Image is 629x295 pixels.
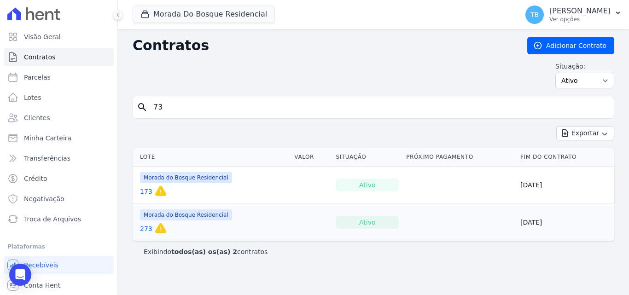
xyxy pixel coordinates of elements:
button: Exportar [556,126,614,140]
span: Contratos [24,52,55,62]
span: Conta Hent [24,281,60,290]
i: search [137,102,148,113]
div: Ativo [336,179,399,191]
span: Morada do Bosque Residencial [140,209,232,220]
td: [DATE] [517,204,614,241]
b: todos(as) os(as) 2 [171,248,237,255]
a: Troca de Arquivos [4,210,114,228]
th: Próximo Pagamento [402,148,517,167]
span: Troca de Arquivos [24,214,81,224]
a: Conta Hent [4,276,114,295]
span: Lotes [24,93,41,102]
span: Transferências [24,154,70,163]
div: Open Intercom Messenger [9,264,31,286]
span: Visão Geral [24,32,61,41]
p: [PERSON_NAME] [549,6,611,16]
span: Clientes [24,113,50,122]
input: Buscar por nome do lote [148,98,610,116]
span: Crédito [24,174,47,183]
label: Situação: [555,62,614,71]
a: Minha Carteira [4,129,114,147]
p: Ver opções [549,16,611,23]
a: Recebíveis [4,256,114,274]
p: Exibindo contratos [144,247,268,256]
a: Adicionar Contrato [527,37,614,54]
th: Valor [291,148,332,167]
a: 273 [140,224,152,233]
th: Fim do Contrato [517,148,614,167]
button: Morada Do Bosque Residencial [133,6,275,23]
a: Crédito [4,169,114,188]
div: Ativo [336,216,399,229]
a: Negativação [4,190,114,208]
span: Recebíveis [24,260,58,270]
a: Transferências [4,149,114,168]
button: TB [PERSON_NAME] Ver opções [518,2,629,28]
a: Visão Geral [4,28,114,46]
span: Parcelas [24,73,51,82]
span: Morada do Bosque Residencial [140,172,232,183]
th: Situação [332,148,402,167]
td: [DATE] [517,167,614,204]
span: Negativação [24,194,64,203]
span: TB [530,12,539,18]
div: Plataformas [7,241,110,252]
th: Lote [133,148,291,167]
a: Contratos [4,48,114,66]
h2: Contratos [133,37,513,54]
a: Parcelas [4,68,114,87]
a: 173 [140,187,152,196]
a: Clientes [4,109,114,127]
a: Lotes [4,88,114,107]
span: Minha Carteira [24,133,71,143]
